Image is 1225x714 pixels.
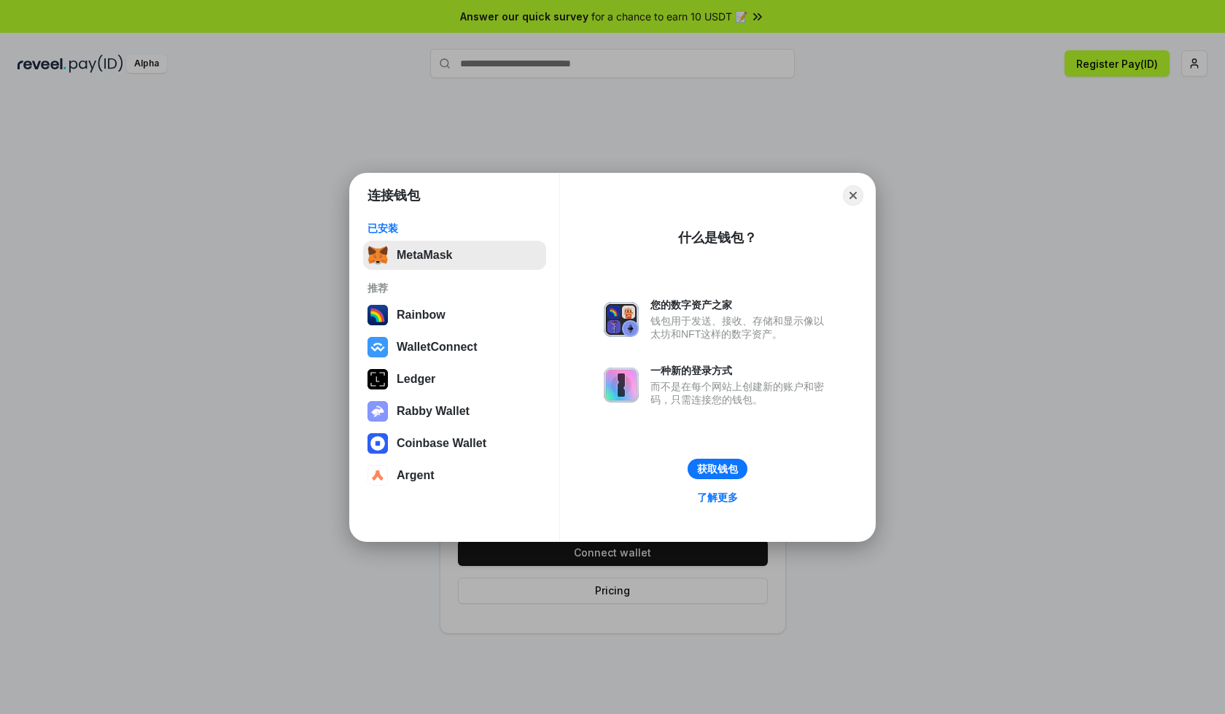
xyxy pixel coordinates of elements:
[367,282,542,295] div: 推荐
[367,222,542,235] div: 已安装
[604,302,639,337] img: svg+xml,%3Csvg%20xmlns%3D%22http%3A%2F%2Fwww.w3.org%2F2000%2Fsvg%22%20fill%3D%22none%22%20viewBox...
[367,187,420,204] h1: 连接钱包
[367,401,388,422] img: svg+xml,%3Csvg%20xmlns%3D%22http%3A%2F%2Fwww.w3.org%2F2000%2Fsvg%22%20fill%3D%22none%22%20viewBox...
[363,397,546,426] button: Rabby Wallet
[367,337,388,357] img: svg+xml,%3Csvg%20width%3D%2228%22%20height%3D%2228%22%20viewBox%3D%220%200%2028%2028%22%20fill%3D...
[397,405,470,418] div: Rabby Wallet
[363,333,546,362] button: WalletConnect
[367,245,388,265] img: svg+xml,%3Csvg%20fill%3D%22none%22%20height%3D%2233%22%20viewBox%3D%220%200%2035%2033%22%20width%...
[363,429,546,458] button: Coinbase Wallet
[363,241,546,270] button: MetaMask
[688,459,747,479] button: 获取钱包
[650,380,831,406] div: 而不是在每个网站上创建新的账户和密码，只需连接您的钱包。
[397,249,452,262] div: MetaMask
[397,373,435,386] div: Ledger
[397,309,446,322] div: Rainbow
[363,461,546,490] button: Argent
[397,469,435,482] div: Argent
[363,300,546,330] button: Rainbow
[397,437,486,450] div: Coinbase Wallet
[367,305,388,325] img: svg+xml,%3Csvg%20width%3D%22120%22%20height%3D%22120%22%20viewBox%3D%220%200%20120%20120%22%20fil...
[688,488,747,507] a: 了解更多
[697,491,738,504] div: 了解更多
[650,314,831,341] div: 钱包用于发送、接收、存储和显示像以太坊和NFT这样的数字资产。
[650,364,831,377] div: 一种新的登录方式
[367,433,388,454] img: svg+xml,%3Csvg%20width%3D%2228%22%20height%3D%2228%22%20viewBox%3D%220%200%2028%2028%22%20fill%3D...
[367,465,388,486] img: svg+xml,%3Csvg%20width%3D%2228%22%20height%3D%2228%22%20viewBox%3D%220%200%2028%2028%22%20fill%3D...
[397,341,478,354] div: WalletConnect
[843,185,863,206] button: Close
[678,229,757,247] div: 什么是钱包？
[363,365,546,394] button: Ledger
[697,462,738,476] div: 获取钱包
[650,298,831,311] div: 您的数字资产之家
[367,369,388,389] img: svg+xml,%3Csvg%20xmlns%3D%22http%3A%2F%2Fwww.w3.org%2F2000%2Fsvg%22%20width%3D%2228%22%20height%3...
[604,368,639,403] img: svg+xml,%3Csvg%20xmlns%3D%22http%3A%2F%2Fwww.w3.org%2F2000%2Fsvg%22%20fill%3D%22none%22%20viewBox...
